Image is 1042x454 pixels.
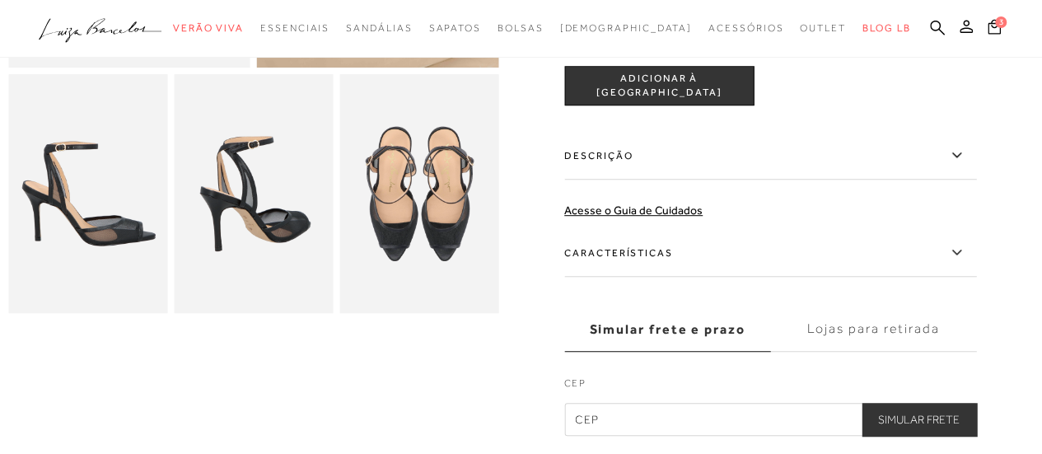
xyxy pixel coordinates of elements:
a: Acesse o Guia de Cuidados [564,204,703,217]
label: Características [564,229,976,277]
a: categoryNavScreenReaderText [800,13,846,44]
span: Outlet [800,22,846,34]
input: CEP [564,403,976,436]
a: BLOG LB [862,13,910,44]
span: ADICIONAR À [GEOGRAPHIC_DATA] [565,72,753,101]
img: image [174,74,333,313]
a: categoryNavScreenReaderText [173,13,244,44]
span: Sandálias [346,22,412,34]
label: Simular frete e prazo [564,307,770,352]
button: 3 [983,18,1006,40]
a: categoryNavScreenReaderText [428,13,480,44]
a: categoryNavScreenReaderText [708,13,783,44]
a: categoryNavScreenReaderText [346,13,412,44]
span: Acessórios [708,22,783,34]
span: BLOG LB [862,22,910,34]
a: noSubCategoriesText [559,13,692,44]
span: [DEMOGRAPHIC_DATA] [559,22,692,34]
img: image [8,74,167,313]
a: categoryNavScreenReaderText [498,13,544,44]
img: image [339,74,498,313]
label: CEP [564,376,976,399]
span: Essenciais [260,22,329,34]
span: Sapatos [428,22,480,34]
button: Simular Frete [862,403,976,436]
span: Verão Viva [173,22,244,34]
label: Lojas para retirada [770,307,976,352]
button: ADICIONAR À [GEOGRAPHIC_DATA] [564,66,754,105]
span: 3 [995,16,1007,28]
a: categoryNavScreenReaderText [260,13,329,44]
span: Bolsas [498,22,544,34]
label: Descrição [564,132,976,180]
